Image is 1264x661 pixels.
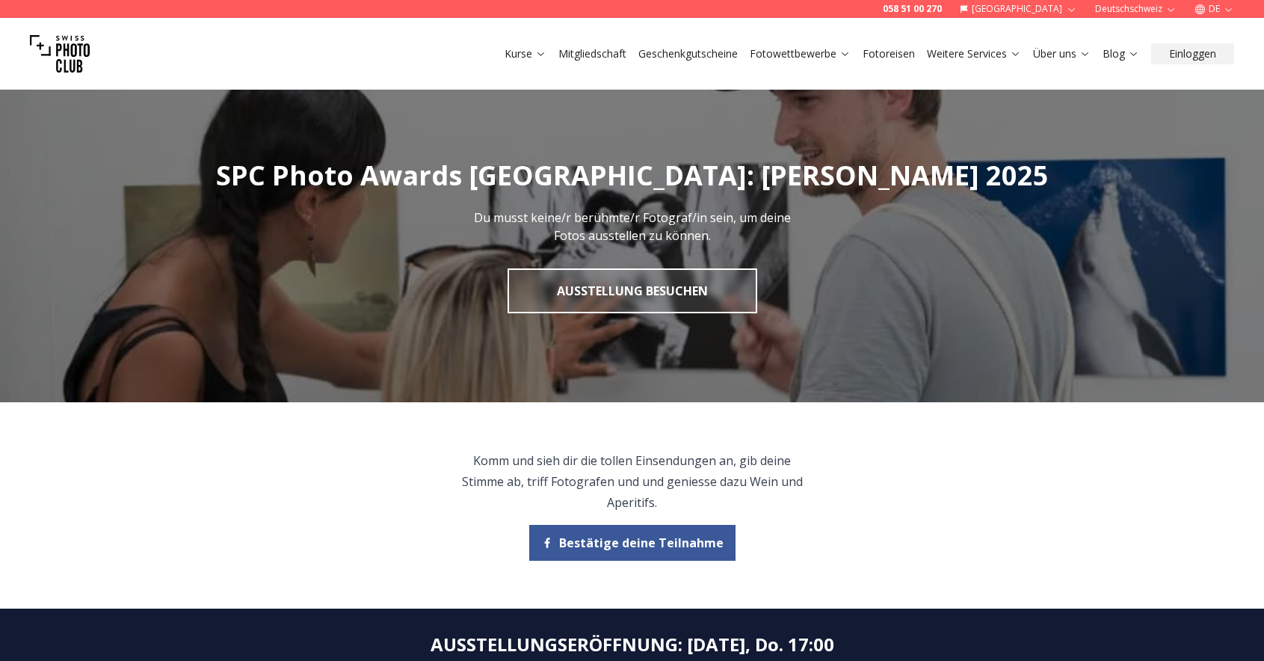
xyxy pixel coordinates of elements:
button: Kurse [499,43,552,64]
button: Weitere Services [921,43,1027,64]
img: Swiss photo club [30,24,90,84]
button: Bestätige deine Teilnahme [529,525,736,561]
a: Fotowettbewerbe [750,46,851,61]
a: Weitere Services [927,46,1021,61]
a: Kurse [505,46,546,61]
button: Geschenkgutscheine [632,43,744,64]
a: Mitgliedschaft [558,46,626,61]
a: Blog [1103,46,1139,61]
button: Über uns [1027,43,1097,64]
a: 058 51 00 270 [883,3,942,15]
h2: AUSSTELLUNGSERÖFFNUNG : [DATE], Do. 17:00 [431,633,834,657]
p: Du musst keine/r berühmte/r Fotograf/in sein, um deine Fotos ausstellen zu können. [465,209,800,245]
a: Fotoreisen [863,46,915,61]
button: Mitgliedschaft [552,43,632,64]
a: Geschenkgutscheine [638,46,738,61]
a: Über uns [1033,46,1091,61]
p: Komm und sieh dir die tollen Einsendungen an, gib deine Stimme ab, triff Fotografen und und genie... [461,450,803,513]
button: Fotoreisen [857,43,921,64]
span: Bestätige deine Teilnahme [559,534,724,552]
button: Einloggen [1151,43,1234,64]
button: Blog [1097,43,1145,64]
a: Ausstellung besuchen [508,268,757,313]
button: Fotowettbewerbe [744,43,857,64]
